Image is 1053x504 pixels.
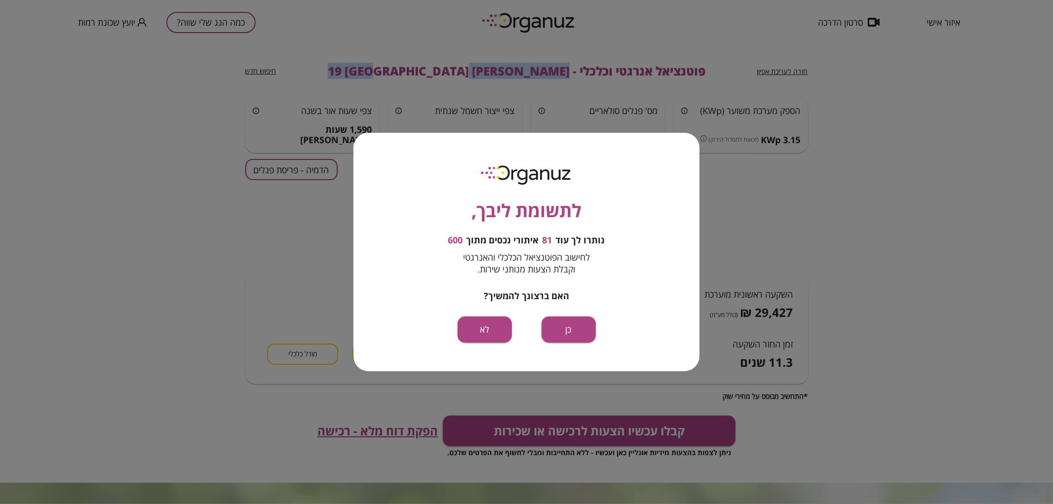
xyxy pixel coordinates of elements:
img: logo [474,161,580,188]
span: איתורי נכסים מתוך [467,235,539,246]
button: לא [458,316,512,343]
span: לתשומת ליבך, [471,197,582,224]
span: האם ברצונך להמשיך? [484,290,569,302]
span: 600 [448,235,463,246]
button: כן [542,316,596,343]
span: נותרו לך עוד [556,235,605,246]
span: לחישוב הפוטנציאל הכלכלי והאנרגטי וקבלת הצעות מנותני שירות. [463,251,590,275]
span: 81 [543,235,552,246]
